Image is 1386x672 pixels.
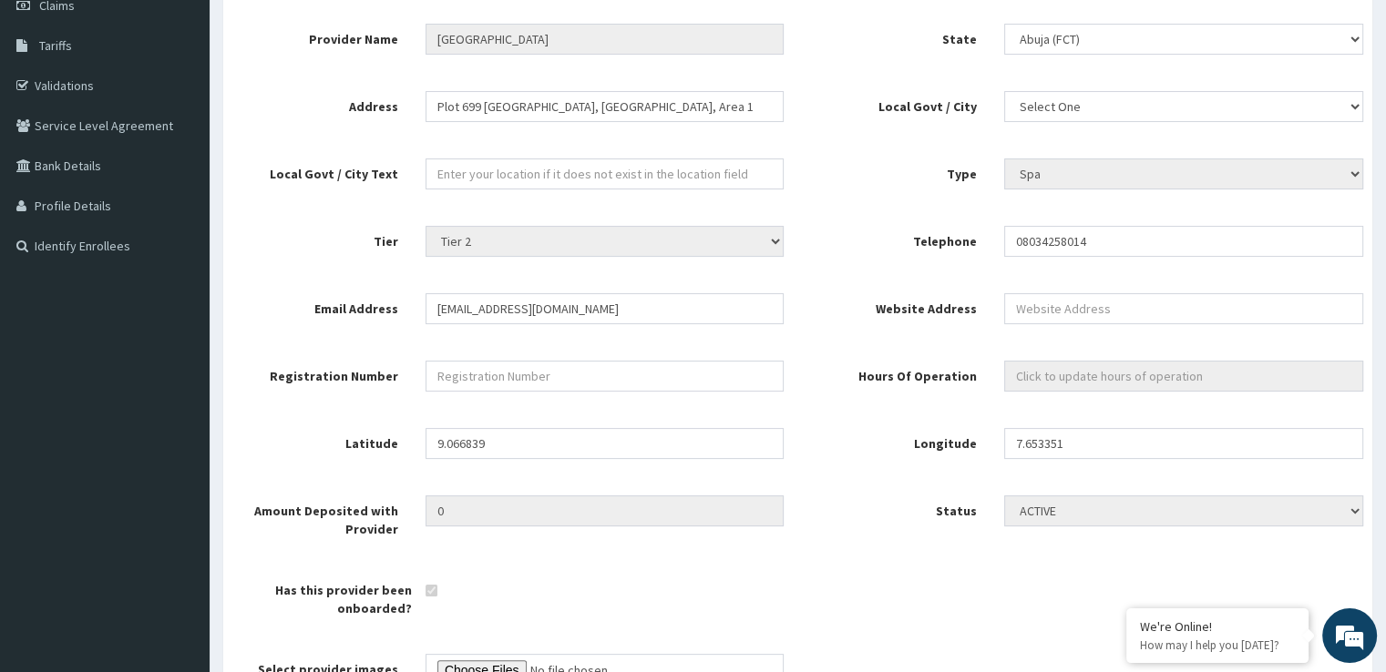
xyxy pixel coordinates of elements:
[1004,361,1363,392] input: Click to update hours of operation
[426,91,785,122] input: Address
[797,293,991,318] label: Website Address
[219,361,412,385] label: Registration Number
[219,495,412,538] label: Amount Deposited with Provider
[219,91,412,116] label: Address
[1140,618,1295,635] div: We're Online!
[275,582,412,616] strong: Has this provider been onboarded?
[1004,428,1363,459] input: Longitude
[9,464,347,528] textarea: Type your message and hit 'Enter'
[34,91,74,137] img: d_794563401_company_1708531726252_794563401
[219,428,412,453] label: Latitude
[426,24,785,55] input: Provider Name
[426,293,785,324] input: Email Address
[1004,293,1363,324] input: Website Address
[1140,637,1295,653] p: How may I help you today?
[426,158,785,189] input: Enter your location if it does not exist in the location field
[797,24,991,48] label: State
[219,293,412,318] label: Email Address
[219,158,412,183] label: Local Govt / City Text
[797,428,991,453] label: Longitude
[797,226,991,250] label: Telephone
[219,226,412,250] label: Tier
[426,428,785,459] input: Latitude
[797,158,991,183] label: Type
[426,361,785,392] input: Registration Number
[1004,226,1363,257] input: Telephone
[797,495,991,520] label: Status
[299,9,343,53] div: Minimize live chat window
[106,213,252,397] span: We're online!
[797,91,991,116] label: Local Govt / City
[797,361,991,385] label: Hours Of Operation
[39,37,72,54] span: Tariffs
[426,495,785,526] input: Amount Deposited with Provider
[219,24,412,48] label: Provider Name
[95,102,306,126] div: Chat with us now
